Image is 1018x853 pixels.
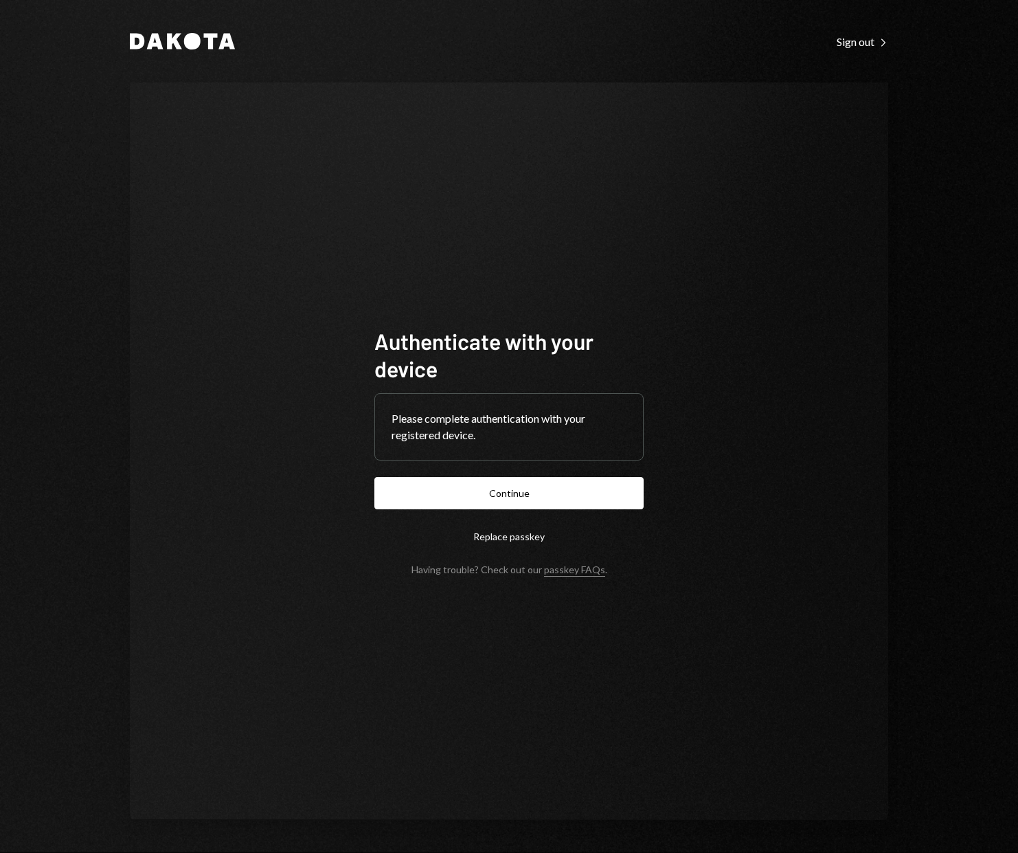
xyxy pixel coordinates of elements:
h1: Authenticate with your device [374,327,644,382]
a: Sign out [837,34,888,49]
div: Please complete authentication with your registered device. [392,410,626,443]
button: Replace passkey [374,520,644,553]
a: passkey FAQs [544,564,605,577]
div: Having trouble? Check out our . [411,564,607,575]
button: Continue [374,477,644,509]
div: Sign out [837,35,888,49]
